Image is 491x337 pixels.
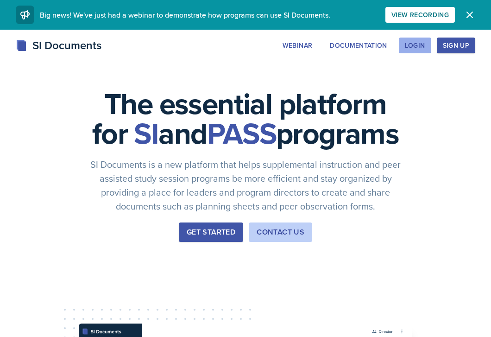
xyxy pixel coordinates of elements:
div: Documentation [330,42,387,49]
button: Get Started [179,223,243,242]
button: Documentation [324,38,393,53]
div: Login [405,42,425,49]
span: Big news! We've just had a webinar to demonstrate how programs can use SI Documents. [40,10,330,20]
div: SI Documents [16,37,101,54]
button: Login [399,38,431,53]
div: Sign Up [443,42,469,49]
div: Get Started [187,227,235,238]
button: View Recording [385,7,455,23]
button: Sign Up [437,38,475,53]
div: View Recording [391,11,449,19]
div: Webinar [283,42,312,49]
button: Contact Us [249,223,312,242]
button: Webinar [277,38,318,53]
div: Contact Us [257,227,304,238]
